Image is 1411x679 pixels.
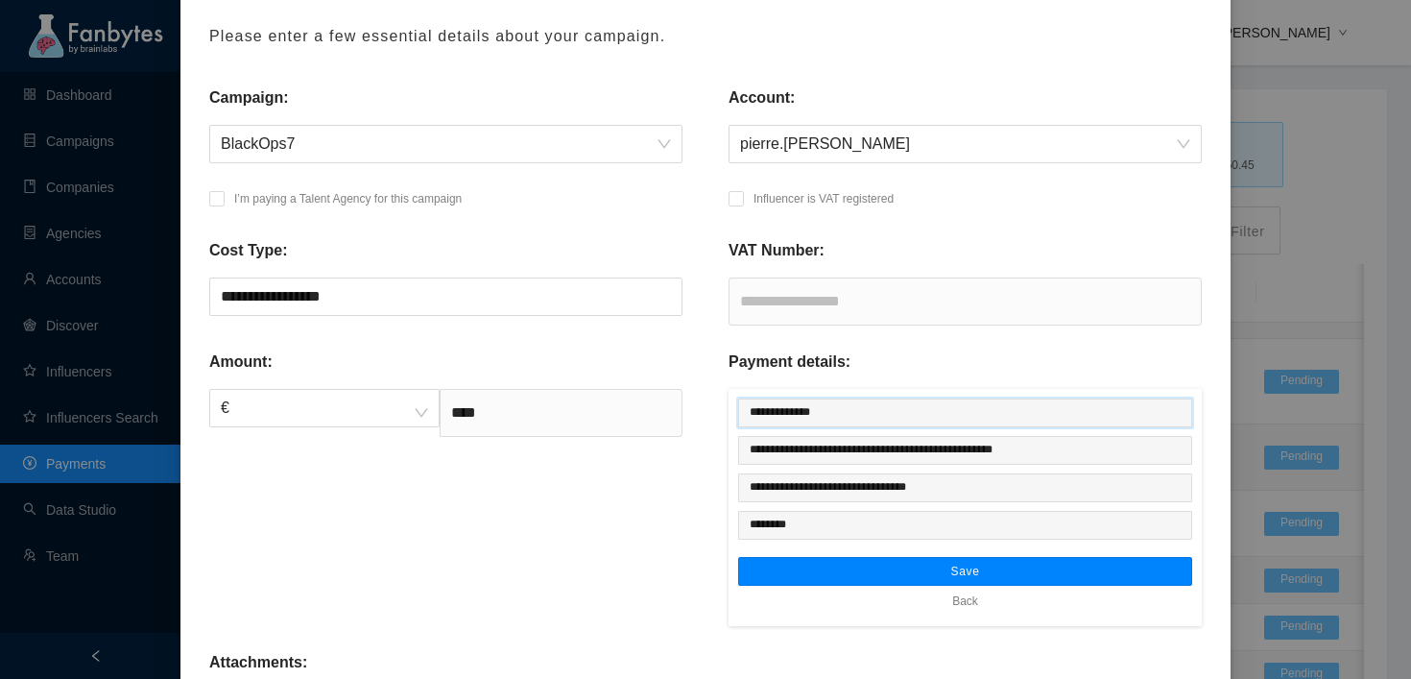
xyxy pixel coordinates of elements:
[950,564,979,579] span: Save
[209,651,307,674] p: Attachments:
[209,239,287,262] p: Cost Type:
[753,189,894,208] p: Influencer is VAT registered
[738,557,1192,586] button: Save
[221,126,671,162] span: BlackOps7
[729,351,850,374] p: Payment details:
[938,586,992,617] button: Back
[729,86,795,109] p: Account:
[209,25,1202,48] p: Please enter a few essential details about your campaign.
[209,86,289,109] p: Campaign:
[729,239,825,262] p: VAT Number:
[221,390,428,426] span: €
[740,126,1190,162] span: pierre.brault
[952,592,978,611] span: Back
[234,189,462,208] p: I’m paying a Talent Agency for this campaign
[209,351,273,374] p: Amount:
